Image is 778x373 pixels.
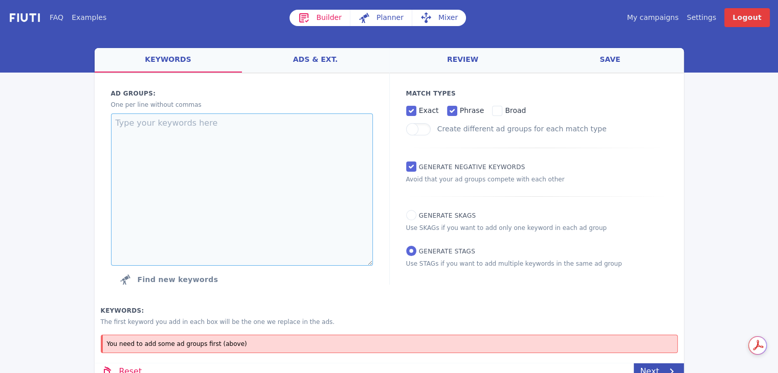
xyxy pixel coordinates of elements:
[50,12,63,23] a: FAQ
[406,223,668,232] p: Use SKAGs if you want to add only one keyword in each ad group
[72,12,106,23] a: Examples
[111,269,227,290] button: Click to find new keywords related to those above
[242,48,389,73] a: ads & ext.
[687,12,716,23] a: Settings
[537,48,684,73] a: save
[95,48,242,73] a: keywords
[111,89,373,98] label: Ad groups:
[389,48,537,73] a: review
[492,106,502,116] input: broad
[406,161,416,172] input: Generate Negative keywords
[406,89,668,98] p: Match Types
[107,339,673,348] p: You need to add some ad groups first (above)
[419,248,475,255] span: Generate STAGs
[101,317,678,327] p: The first keyword you add in each box will be the one we replace in the ads.
[419,212,476,219] span: Generate SKAGs
[406,175,668,184] p: Avoid that your ad groups compete with each other
[111,100,373,109] p: One per line without commas
[350,10,412,26] a: Planner
[419,164,525,171] span: Generate Negative keywords
[406,210,416,220] input: Generate SKAGs
[406,259,668,268] p: Use STAGs if you want to add multiple keywords in the same ad group
[412,10,466,26] a: Mixer
[419,106,439,114] span: exact
[406,106,416,116] input: exact
[101,306,678,315] label: Keywords:
[724,8,770,27] a: Logout
[290,10,350,26] a: Builder
[8,12,41,24] img: f731f27.png
[505,106,526,114] span: broad
[437,125,607,133] label: Create different ad groups for each match type
[460,106,484,114] span: phrase
[447,106,457,116] input: phrase
[627,12,678,23] a: My campaigns
[406,246,416,256] input: Generate STAGs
